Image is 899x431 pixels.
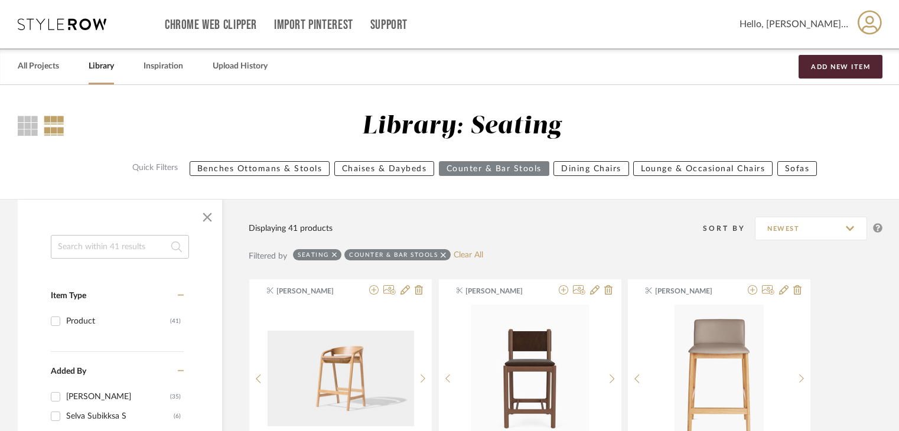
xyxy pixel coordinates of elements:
span: Added By [51,367,86,376]
img: Leather and Oak Counter Stool [268,331,414,426]
button: Add New Item [799,55,882,79]
button: Benches Ottomans & Stools [190,161,330,176]
div: (35) [170,387,181,406]
a: Library [89,58,114,74]
div: (41) [170,312,181,331]
span: [PERSON_NAME] [276,286,351,296]
div: Selva Subikksa S [66,407,174,426]
label: Quick Filters [125,161,185,176]
a: Chrome Web Clipper [165,20,257,30]
div: [PERSON_NAME] [66,387,170,406]
button: Dining Chairs [553,161,629,176]
a: Inspiration [144,58,183,74]
div: Displaying 41 products [249,222,333,235]
button: Counter & Bar Stools [439,161,549,176]
span: Item Type [51,292,86,300]
input: Search within 41 results [51,235,189,259]
div: Counter & Bar Stools [349,251,438,259]
button: Sofas [777,161,817,176]
div: Product [66,312,170,331]
button: Close [196,205,219,229]
a: Upload History [213,58,268,74]
span: [PERSON_NAME] [655,286,729,296]
div: Sort By [703,223,755,234]
div: Filtered by [249,250,287,263]
a: All Projects [18,58,59,74]
span: [PERSON_NAME] [465,286,540,296]
div: (6) [174,407,181,426]
button: Lounge & Occasional Chairs [633,161,773,176]
div: Library: Seating [362,112,561,142]
a: Clear All [454,250,483,260]
span: Hello, [PERSON_NAME] Subikksa [740,17,849,31]
a: Support [370,20,408,30]
button: Chaises & Daybeds [334,161,435,176]
a: Import Pinterest [274,20,353,30]
div: Seating [298,251,329,259]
